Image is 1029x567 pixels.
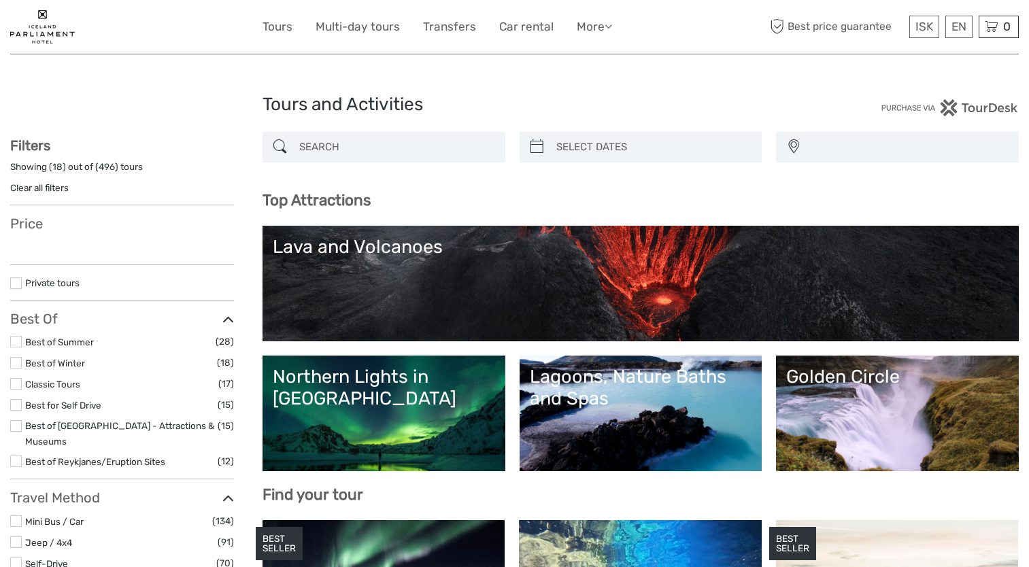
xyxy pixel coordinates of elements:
[25,358,85,368] a: Best of Winter
[263,485,363,504] b: Find your tour
[218,534,234,550] span: (91)
[1001,20,1013,33] span: 0
[25,277,80,288] a: Private tours
[945,16,973,38] div: EN
[25,516,84,527] a: Mini Bus / Car
[881,99,1019,116] img: PurchaseViaTourDesk.png
[217,355,234,371] span: (18)
[99,160,115,173] label: 496
[263,191,371,209] b: Top Attractions
[10,311,234,327] h3: Best Of
[10,160,234,182] div: Showing ( ) out of ( ) tours
[766,16,906,38] span: Best price guarantee
[530,366,752,461] a: Lagoons, Nature Baths and Spas
[256,527,303,561] div: BEST SELLER
[551,135,756,159] input: SELECT DATES
[769,527,816,561] div: BEST SELLER
[577,17,612,37] a: More
[273,366,495,461] a: Northern Lights in [GEOGRAPHIC_DATA]
[423,17,476,37] a: Transfers
[25,400,101,411] a: Best for Self Drive
[273,236,1009,258] div: Lava and Volcanoes
[25,537,72,548] a: Jeep / 4x4
[263,94,767,116] h1: Tours and Activities
[530,366,752,410] div: Lagoons, Nature Baths and Spas
[786,366,1009,461] a: Golden Circle
[273,236,1009,331] a: Lava and Volcanoes
[786,366,1009,388] div: Golden Circle
[10,10,75,44] img: 1848-c15d606b-bed4-4dbc-ad79-bfc14b96aa50_logo_small.jpg
[25,420,214,447] a: Best of [GEOGRAPHIC_DATA] - Attractions & Museums
[10,489,234,506] h3: Travel Method
[218,376,234,392] span: (17)
[10,137,50,154] strong: Filters
[218,453,234,469] span: (12)
[52,160,63,173] label: 18
[915,20,933,33] span: ISK
[499,17,554,37] a: Car rental
[25,456,165,467] a: Best of Reykjanes/Eruption Sites
[25,337,94,347] a: Best of Summer
[218,418,234,434] span: (15)
[316,17,400,37] a: Multi-day tours
[294,135,499,159] input: SEARCH
[25,379,80,390] a: Classic Tours
[263,17,292,37] a: Tours
[10,182,69,193] a: Clear all filters
[212,513,234,529] span: (134)
[10,216,234,232] h3: Price
[216,334,234,349] span: (28)
[273,366,495,410] div: Northern Lights in [GEOGRAPHIC_DATA]
[218,397,234,413] span: (15)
